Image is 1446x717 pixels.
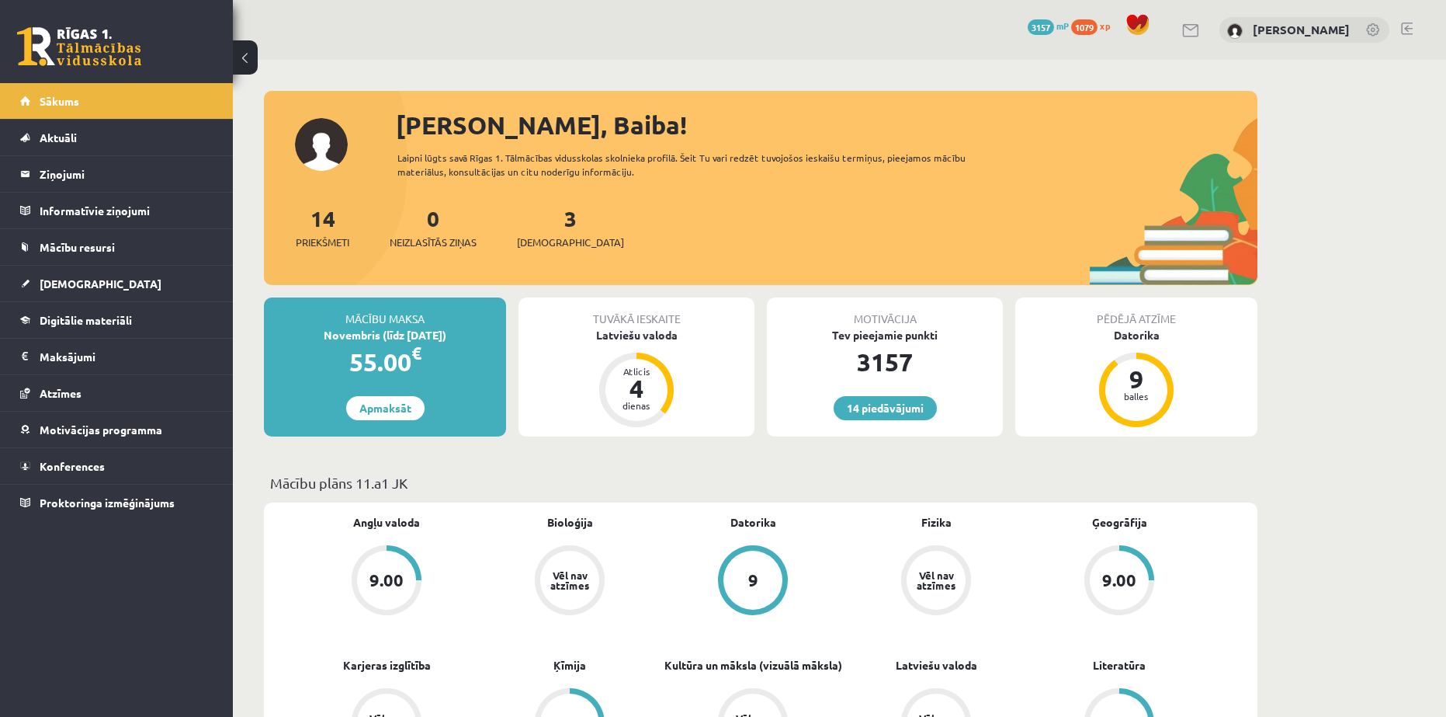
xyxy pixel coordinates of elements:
[397,151,993,179] div: Laipni lūgts savā Rīgas 1. Tālmācības vidusskolas skolnieka profilā. Šeit Tu vari redzēt tuvojošo...
[20,375,213,411] a: Atzīmes
[369,572,404,589] div: 9.00
[1113,392,1160,401] div: balles
[613,367,660,376] div: Atlicis
[1015,327,1257,343] div: Datorika
[1015,298,1257,327] div: Pēdējā atzīme
[40,313,132,327] span: Digitālie materiāli
[1093,657,1146,673] a: Literatūra
[296,235,349,250] span: Priekšmeti
[553,657,586,673] a: Ķīmija
[346,396,425,420] a: Apmaksāt
[921,514,952,531] a: Fizika
[517,204,624,250] a: 3[DEMOGRAPHIC_DATA]
[264,298,506,327] div: Mācību maksa
[20,193,213,228] a: Informatīvie ziņojumi
[40,459,105,473] span: Konferences
[1028,19,1069,32] a: 3157 mP
[767,298,1003,327] div: Motivācija
[40,496,175,510] span: Proktoringa izmēģinājums
[396,106,1257,144] div: [PERSON_NAME], Baiba!
[390,235,477,250] span: Neizlasītās ziņas
[478,545,661,618] a: Vēl nav atzīmes
[1227,23,1243,39] img: Baiba Gertnere
[844,545,1028,618] a: Vēl nav atzīmes
[20,339,213,374] a: Maksājumi
[20,229,213,265] a: Mācību resursi
[1015,327,1257,430] a: Datorika 9 balles
[613,401,660,410] div: dienas
[390,204,477,250] a: 0Neizlasītās ziņas
[20,485,213,520] a: Proktoringa izmēģinājums
[748,572,758,589] div: 9
[1092,514,1147,531] a: Ģeogrāfija
[17,27,141,66] a: Rīgas 1. Tālmācības vidusskola
[1056,19,1069,32] span: mP
[914,570,958,590] div: Vēl nav atzīmes
[1028,545,1211,618] a: 9.00
[40,131,77,144] span: Aktuāli
[20,448,213,484] a: Konferences
[1071,19,1098,35] span: 1079
[264,343,506,381] div: 55.00
[20,412,213,447] a: Motivācijas programma
[1102,572,1136,589] div: 9.00
[1100,19,1110,32] span: xp
[518,327,754,343] div: Latviešu valoda
[1071,19,1118,32] a: 1079 xp
[613,376,660,401] div: 4
[353,514,420,531] a: Angļu valoda
[20,83,213,119] a: Sākums
[343,657,431,673] a: Karjeras izglītība
[518,327,754,430] a: Latviešu valoda Atlicis 4 dienas
[20,302,213,338] a: Digitālie materiāli
[20,120,213,155] a: Aktuāli
[517,235,624,250] span: [DEMOGRAPHIC_DATA]
[548,570,591,590] div: Vēl nav atzīmes
[40,386,81,400] span: Atzīmes
[20,156,213,192] a: Ziņojumi
[1028,19,1054,35] span: 3157
[40,94,79,108] span: Sākums
[1253,22,1350,37] a: [PERSON_NAME]
[295,545,478,618] a: 9.00
[296,204,349,250] a: 14Priekšmeti
[664,657,842,673] a: Kultūra un māksla (vizuālā māksla)
[20,266,213,301] a: [DEMOGRAPHIC_DATA]
[40,156,213,192] legend: Ziņojumi
[730,514,776,531] a: Datorika
[40,423,162,437] span: Motivācijas programma
[264,327,506,343] div: Novembris (līdz [DATE])
[40,277,161,291] span: [DEMOGRAPHIC_DATA]
[767,327,1003,343] div: Tev pieejamie punkti
[661,545,844,618] a: 9
[547,514,593,531] a: Bioloģija
[270,472,1251,493] p: Mācību plāns 11.a1 JK
[896,657,977,673] a: Latviešu valoda
[518,298,754,327] div: Tuvākā ieskaite
[1113,367,1160,392] div: 9
[40,193,213,228] legend: Informatīvie ziņojumi
[767,343,1003,381] div: 3157
[40,240,115,254] span: Mācību resursi
[411,342,421,364] span: €
[834,396,937,420] a: 14 piedāvājumi
[40,339,213,374] legend: Maksājumi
